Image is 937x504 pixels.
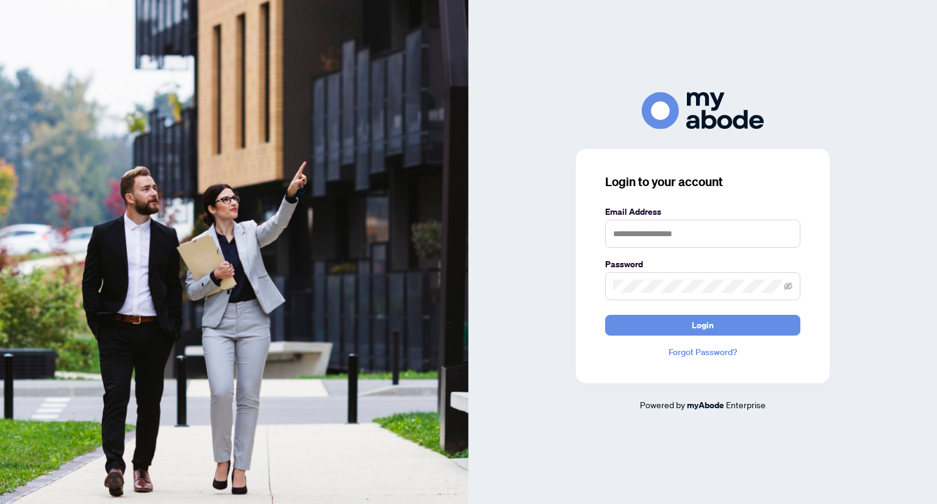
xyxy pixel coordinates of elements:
[605,315,800,336] button: Login
[642,92,764,129] img: ma-logo
[640,399,685,410] span: Powered by
[726,399,766,410] span: Enterprise
[605,257,800,271] label: Password
[605,345,800,359] a: Forgot Password?
[784,282,792,290] span: eye-invisible
[605,173,800,190] h3: Login to your account
[605,205,800,218] label: Email Address
[687,398,724,412] a: myAbode
[692,315,714,335] span: Login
